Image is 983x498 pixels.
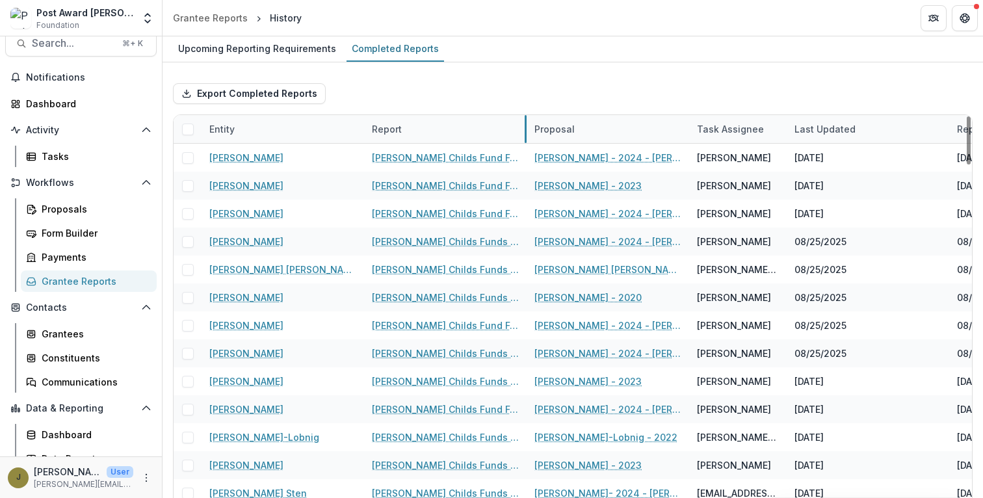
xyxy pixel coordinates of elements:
div: Entity [202,122,242,136]
button: Search... [5,31,157,57]
a: [PERSON_NAME] Childs Funds Fellow’s Annual Progress Report [372,458,519,472]
a: [PERSON_NAME] - 2020 [534,291,642,304]
a: Proposals [21,198,157,220]
a: [PERSON_NAME] [PERSON_NAME] [209,263,356,276]
div: Data Report [42,452,146,465]
div: Dashboard [42,428,146,441]
div: History [270,11,302,25]
div: Task Assignee [689,115,787,143]
div: Form Builder [42,226,146,240]
div: [PERSON_NAME] [697,235,771,248]
a: [PERSON_NAME] - 2023 [534,374,642,388]
a: [PERSON_NAME] - 2023 [534,458,642,472]
div: [PERSON_NAME] [697,347,771,360]
div: Report [364,115,527,143]
div: ⌘ + K [120,36,146,51]
div: Grantees [42,327,146,341]
div: Completed Reports [347,39,444,58]
a: Grantees [21,323,157,345]
a: [PERSON_NAME] [209,235,283,248]
div: [DATE] [794,402,824,416]
a: [PERSON_NAME] Childs Fund Fellowship Award Financial Expenditure Report [372,179,519,192]
div: 08/25/2025 [794,235,846,248]
div: [PERSON_NAME] [697,402,771,416]
div: Proposal [527,115,689,143]
a: [PERSON_NAME] [PERSON_NAME] - 2023 [534,263,681,276]
img: Post Award Jane Coffin Childs Memorial Fund [10,8,31,29]
a: [PERSON_NAME]-Lobnig - 2022 [534,430,677,444]
div: Communications [42,375,146,389]
a: Grantee Reports [168,8,253,27]
a: Upcoming Reporting Requirements [173,36,341,62]
button: Open Activity [5,120,157,140]
button: Open entity switcher [138,5,157,31]
button: Open Workflows [5,172,157,193]
a: [PERSON_NAME] Childs Funds Fellow’s Annual Progress Report [372,347,519,360]
a: [PERSON_NAME] Childs Fund Fellowship Award Financial Expenditure Report [372,207,519,220]
button: More [138,470,154,486]
a: Form Builder [21,222,157,244]
a: [PERSON_NAME] [209,207,283,220]
a: Data Report [21,448,157,469]
a: [PERSON_NAME] Childs Funds Fellow’s Annual Progress Report [372,291,519,304]
p: [PERSON_NAME] [34,465,101,478]
a: [PERSON_NAME] Childs Funds Fellow’s Annual Progress Report [372,430,519,444]
div: [PERSON_NAME] [697,179,771,192]
div: Dashboard [26,97,146,111]
span: Contacts [26,302,136,313]
a: [PERSON_NAME] Childs Fund Fellowship Award Financial Expenditure Report [372,151,519,164]
a: Dashboard [5,93,157,114]
a: [PERSON_NAME] [209,374,283,388]
a: [PERSON_NAME] Childs Funds Fellow’s Annual Progress Report [372,374,519,388]
div: [DATE] [794,179,824,192]
a: [PERSON_NAME] - 2024 - [PERSON_NAME] Childs Memorial Fund - Fellowship Application [534,347,681,360]
div: Last Updated [787,115,949,143]
div: [PERSON_NAME]-Lobnig [697,430,779,444]
span: Notifications [26,72,151,83]
a: [PERSON_NAME] Childs Fund Fellowship Award Financial Expenditure Report [372,402,519,416]
div: 08/25/2025 [794,319,846,332]
a: [PERSON_NAME] Childs Funds Fellow’s Annual Progress Report [372,235,519,248]
button: Open Data & Reporting [5,398,157,419]
div: 08/25/2025 [794,263,846,276]
a: Grantee Reports [21,270,157,292]
div: Post Award [PERSON_NAME] Childs Memorial Fund [36,6,133,20]
div: [DATE] [794,458,824,472]
button: Open Contacts [5,297,157,318]
button: Get Help [952,5,978,31]
div: [PERSON_NAME] [PERSON_NAME] [697,263,779,276]
div: [DATE] [794,207,824,220]
div: Report [364,122,410,136]
a: [PERSON_NAME] [209,458,283,472]
div: Constituents [42,351,146,365]
button: Partners [921,5,947,31]
div: Tasks [42,150,146,163]
div: 08/25/2025 [794,291,846,304]
div: Upcoming Reporting Requirements [173,39,341,58]
a: [PERSON_NAME]-Lobnig [209,430,319,444]
a: Communications [21,371,157,393]
div: [PERSON_NAME] [697,291,771,304]
div: Task Assignee [689,122,772,136]
a: Tasks [21,146,157,167]
a: [PERSON_NAME] - 2024 - [PERSON_NAME] Childs Memorial Fund - Fellowship Application [534,235,681,248]
a: [PERSON_NAME] [209,402,283,416]
div: Jamie [16,473,21,482]
span: Data & Reporting [26,403,136,414]
a: Payments [21,246,157,268]
span: Foundation [36,20,79,31]
div: Payments [42,250,146,264]
span: Workflows [26,177,136,189]
div: Last Updated [787,122,863,136]
div: [DATE] [794,374,824,388]
a: Constituents [21,347,157,369]
a: [PERSON_NAME] [209,179,283,192]
a: [PERSON_NAME] - 2023 [534,179,642,192]
button: Export Completed Reports [173,83,326,104]
a: Completed Reports [347,36,444,62]
p: User [107,466,133,478]
div: [DATE] [794,430,824,444]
